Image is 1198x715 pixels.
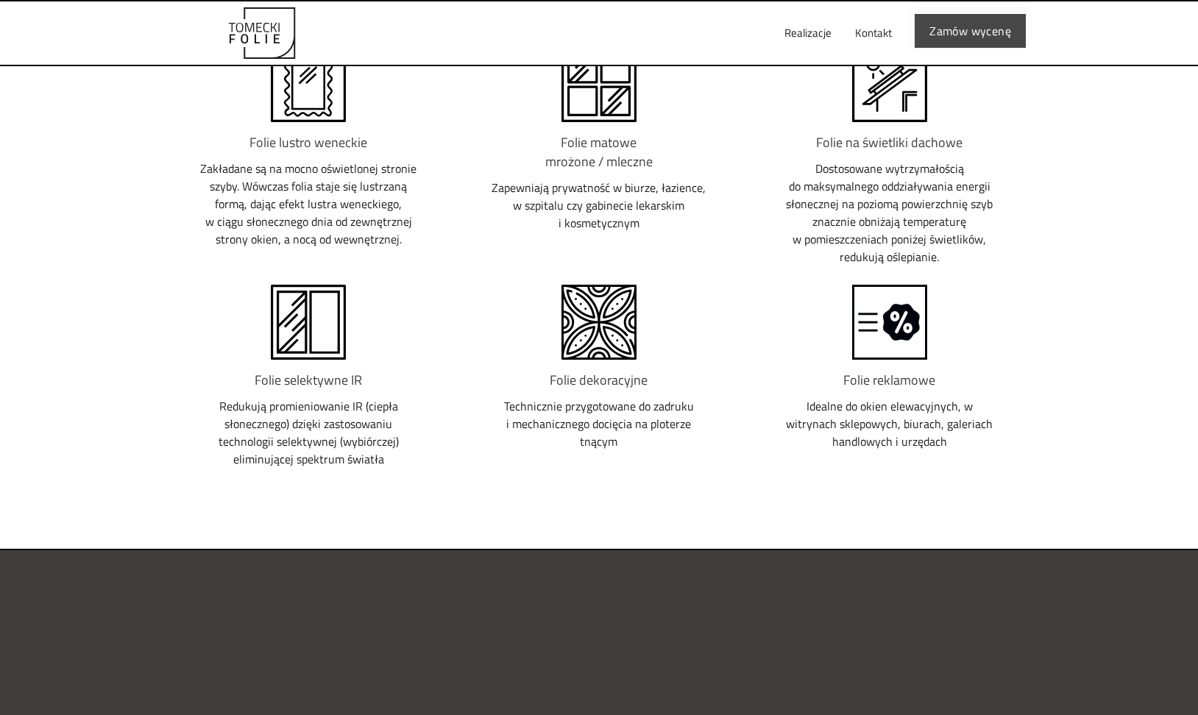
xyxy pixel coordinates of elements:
h6: Folie na świetliki dachowe [779,133,999,152]
h6: Folie selektywne IR [199,371,419,390]
h6: Folie reklamowe [779,371,999,390]
a: Kontakt [843,10,904,57]
p: Dostosowane wytrzymałością do maksymalnego oddziaływania energii słonecznej na poziomą powierzchn... [779,160,999,266]
a: Realizacje [773,10,843,57]
h6: Folie dekoracyjne [489,371,709,390]
h6: Folie lustro weneckie [199,133,419,152]
a: Zamów wycenę [915,14,1026,48]
p: Zakładane są na mocno oświetlonej stronie szyby. Wówczas folia staje się lustrzaną formą, dając e... [199,160,419,248]
p: Zapewniają prywatność w biurze, łazience, w szpitalu czy gabinecie lekarskim i kosmetycznym [489,179,709,232]
p: Idealne do okien elewacyjnych, w witrynach sklepowych, biurach, galeriach handlowych i urzędach [779,397,999,450]
p: Redukują promieniowanie IR (ciepła słonecznego) dzięki zastosowaniu technologii selektywnej (wybi... [199,397,419,468]
p: Technicznie przygotowane do zadruku i mechanicznego docięcia na ploterze tnącym [489,397,709,450]
h6: Folie matowe mrożone / mleczne [489,133,709,171]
